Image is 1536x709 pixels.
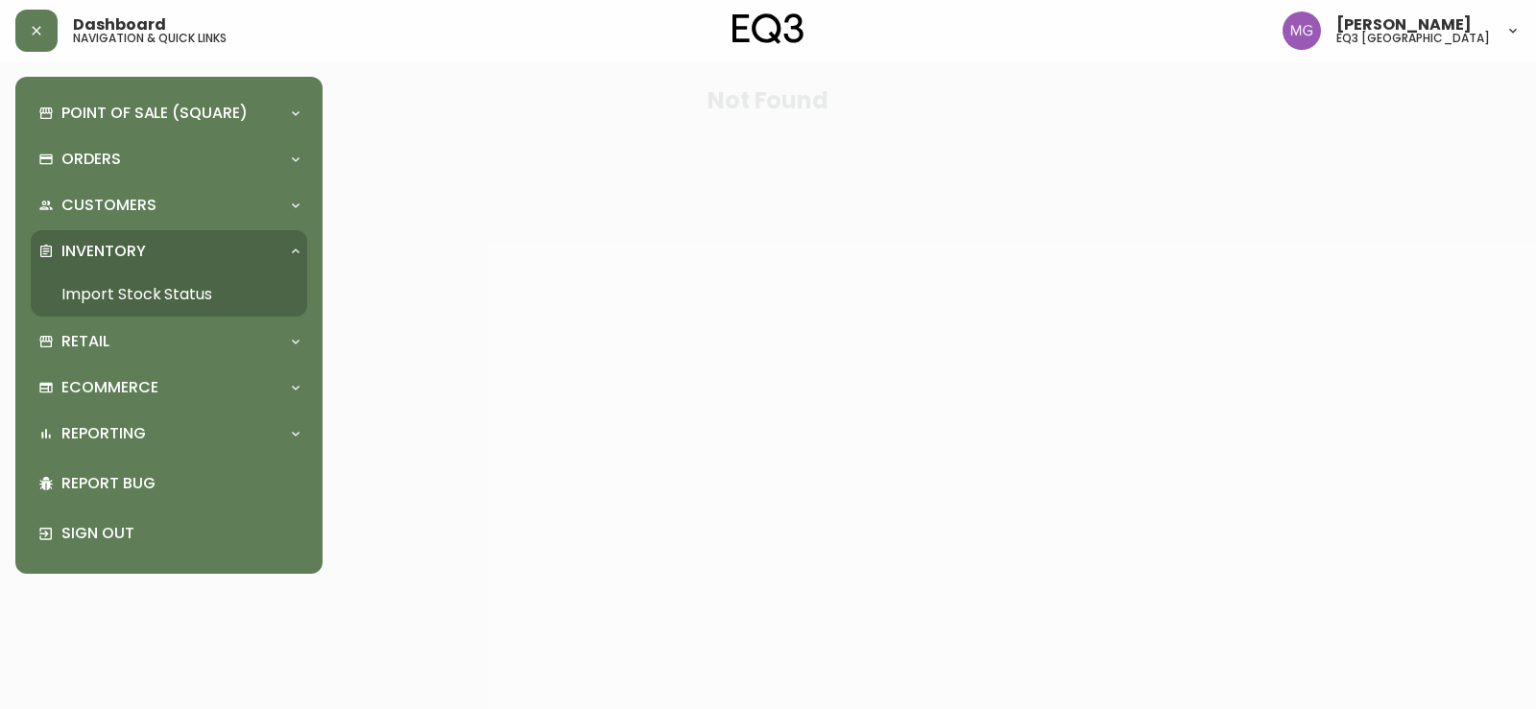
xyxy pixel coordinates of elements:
[31,184,307,226] div: Customers
[61,195,156,216] p: Customers
[61,103,248,124] p: Point of Sale (Square)
[31,366,307,409] div: Ecommerce
[73,17,166,33] span: Dashboard
[61,149,121,170] p: Orders
[1283,12,1321,50] img: de8837be2a95cd31bb7c9ae23fe16153
[31,138,307,180] div: Orders
[61,377,158,398] p: Ecommerce
[31,272,307,317] a: Import Stock Status
[61,241,146,262] p: Inventory
[31,230,307,272] div: Inventory
[31,508,307,558] div: Sign Out
[31,92,307,134] div: Point of Sale (Square)
[31,459,307,508] div: Report Bug
[61,331,109,352] p: Retail
[61,423,146,444] p: Reporting
[73,33,227,44] h5: navigation & quick links
[1336,33,1490,44] h5: eq3 [GEOGRAPHIC_DATA]
[61,473,300,494] p: Report Bug
[732,13,804,44] img: logo
[1336,17,1472,33] span: [PERSON_NAME]
[31,413,307,455] div: Reporting
[31,320,307,363] div: Retail
[61,523,300,544] p: Sign Out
